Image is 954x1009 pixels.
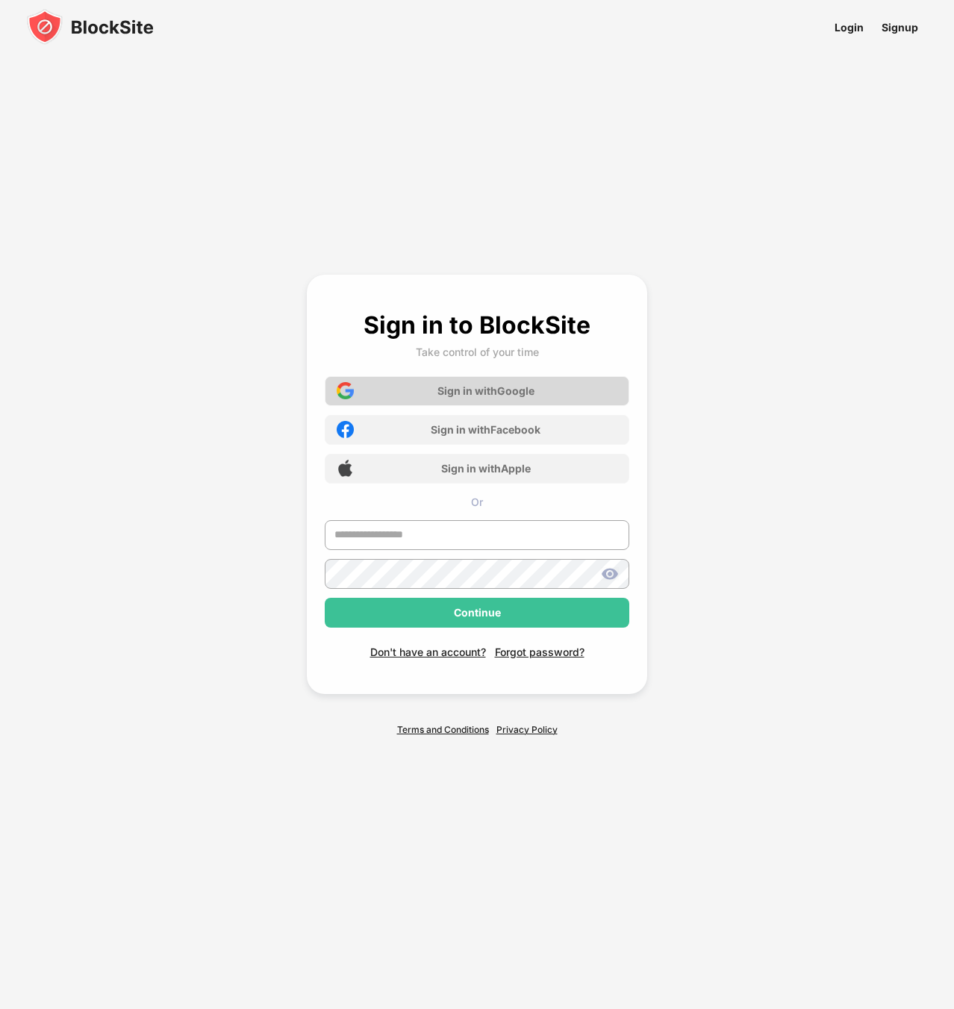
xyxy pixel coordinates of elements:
[601,565,619,583] img: show-password.svg
[873,10,927,44] a: Signup
[337,382,354,399] img: google-icon.png
[397,724,489,735] a: Terms and Conditions
[431,423,540,436] div: Sign in with Facebook
[454,607,501,619] div: Continue
[495,646,584,658] div: Forgot password?
[826,10,873,44] a: Login
[441,462,531,475] div: Sign in with Apple
[437,384,534,397] div: Sign in with Google
[370,646,486,658] div: Don't have an account?
[416,346,539,358] div: Take control of your time
[325,496,629,508] div: Or
[337,421,354,438] img: facebook-icon.png
[364,310,590,340] div: Sign in to BlockSite
[496,724,558,735] a: Privacy Policy
[27,9,154,45] img: blocksite-icon-black.svg
[337,460,354,477] img: apple-icon.png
